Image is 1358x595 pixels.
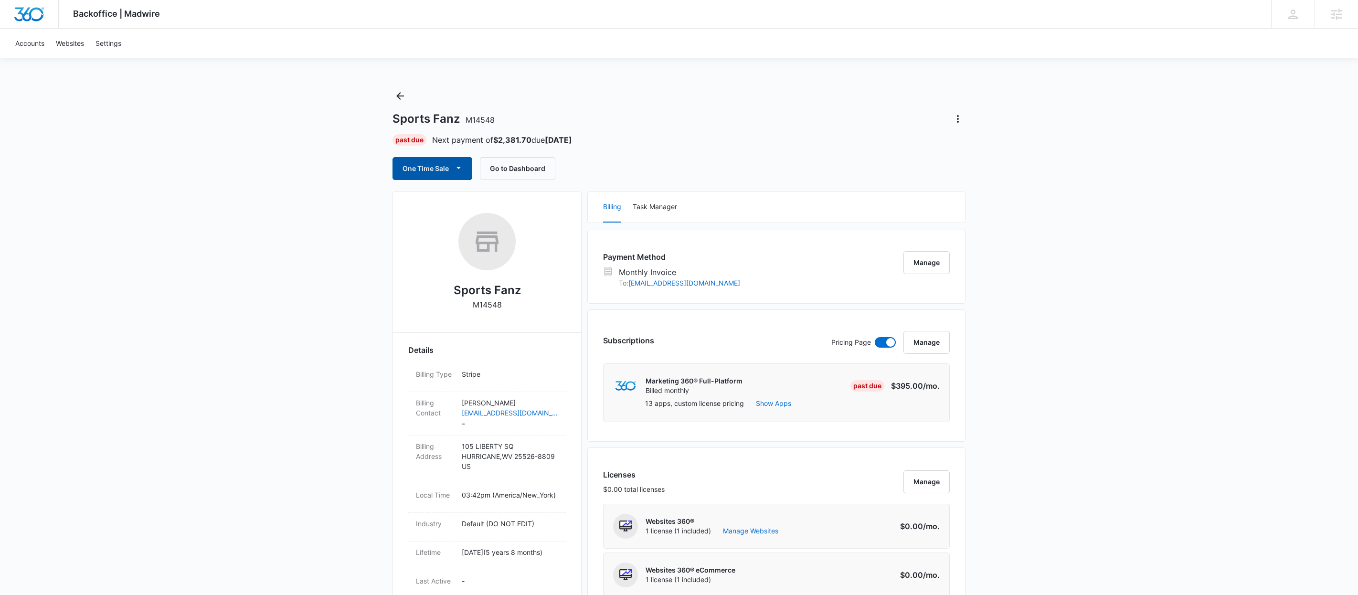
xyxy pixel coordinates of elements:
[891,380,940,392] p: $395.00
[646,575,735,584] span: 1 license (1 included)
[462,441,558,471] p: 105 LIBERTY SQ HURRICANE , WV 25526-8809 US
[408,344,434,356] span: Details
[923,521,940,531] span: /mo.
[756,398,791,408] button: Show Apps
[416,398,454,418] dt: Billing Contact
[462,576,558,586] p: -
[850,380,884,392] div: Past Due
[603,484,665,494] p: $0.00 total licenses
[462,369,558,379] p: Stripe
[462,519,558,529] p: Default (DO NOT EDIT)
[619,266,740,278] p: Monthly Invoice
[493,135,531,145] strong: $2,381.70
[923,381,940,391] span: /mo.
[462,408,558,418] a: [EMAIL_ADDRESS][DOMAIN_NAME]
[393,134,426,146] div: Past Due
[408,484,566,513] div: Local Time03:42pm (America/New_York)
[408,513,566,542] div: IndustryDefault (DO NOT EDIT)
[723,526,778,536] a: Manage Websites
[416,576,454,586] dt: Last Active
[416,547,454,557] dt: Lifetime
[646,517,778,526] p: Websites 360®
[895,521,940,532] p: $0.00
[628,279,740,287] a: [EMAIL_ADDRESS][DOMAIN_NAME]
[393,112,495,126] h1: Sports Fanz
[903,470,950,493] button: Manage
[432,134,572,146] p: Next payment of due
[50,29,90,58] a: Websites
[646,526,778,536] span: 1 license (1 included)
[466,115,495,125] span: M14548
[454,282,521,299] h2: Sports Fanz
[603,469,665,480] h3: Licenses
[90,29,127,58] a: Settings
[462,398,558,429] dd: -
[408,436,566,484] div: Billing Address105 LIBERTY SQHURRICANE,WV 25526-8809US
[619,278,740,288] p: To:
[923,570,940,580] span: /mo.
[950,111,965,127] button: Actions
[416,490,454,500] dt: Local Time
[903,331,950,354] button: Manage
[462,490,558,500] p: 03:42pm ( America/New_York )
[416,519,454,529] dt: Industry
[645,398,744,408] p: 13 apps, custom license pricing
[408,392,566,436] div: Billing Contact[PERSON_NAME][EMAIL_ADDRESS][DOMAIN_NAME]-
[646,565,735,575] p: Websites 360® eCommerce
[646,376,743,386] p: Marketing 360® Full-Platform
[416,441,454,461] dt: Billing Address
[480,157,555,180] button: Go to Dashboard
[393,88,408,104] button: Back
[462,547,558,557] p: [DATE] ( 5 years 8 months )
[615,381,636,391] img: marketing360Logo
[416,369,454,379] dt: Billing Type
[831,337,871,348] p: Pricing Page
[603,192,621,223] button: Billing
[73,9,160,19] span: Backoffice | Madwire
[408,363,566,392] div: Billing TypeStripe
[603,251,740,263] h3: Payment Method
[646,386,743,395] p: Billed monthly
[895,569,940,581] p: $0.00
[393,157,472,180] button: One Time Sale
[473,299,502,310] p: M14548
[603,335,654,346] h3: Subscriptions
[408,542,566,570] div: Lifetime[DATE](5 years 8 months)
[545,135,572,145] strong: [DATE]
[462,398,558,408] p: [PERSON_NAME]
[10,29,50,58] a: Accounts
[903,251,950,274] button: Manage
[633,192,677,223] button: Task Manager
